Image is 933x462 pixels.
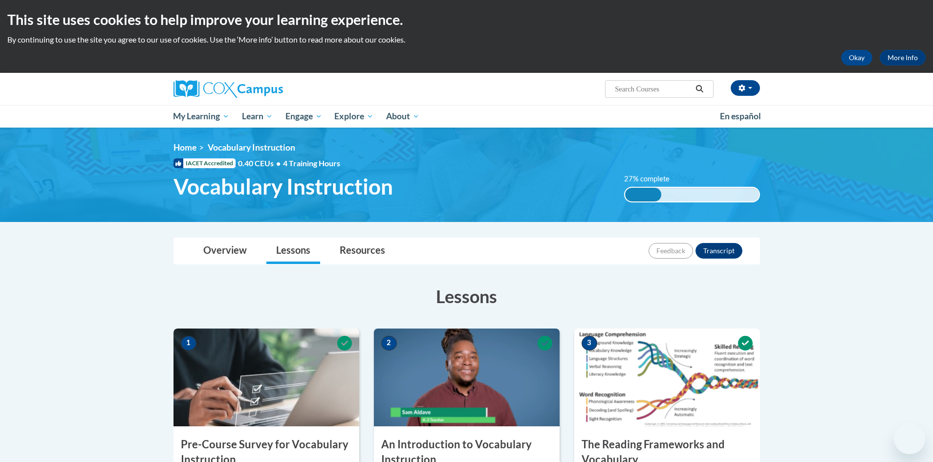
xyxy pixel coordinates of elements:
[386,110,419,122] span: About
[174,80,359,98] a: Cox Campus
[649,243,693,259] button: Feedback
[208,142,295,153] span: Vocabulary Instruction
[894,423,925,454] iframe: Button to launch messaging window
[174,329,359,426] img: Course Image
[334,110,373,122] span: Explore
[374,329,560,426] img: Course Image
[328,105,380,128] a: Explore
[692,83,707,95] button: Search
[841,50,872,66] button: Okay
[279,105,328,128] a: Engage
[167,105,236,128] a: My Learning
[7,34,926,45] p: By continuing to use the site you agree to our use of cookies. Use the ‘More info’ button to read...
[720,111,761,121] span: En español
[174,158,236,168] span: IACET Accredited
[380,105,426,128] a: About
[574,329,760,426] img: Course Image
[283,158,340,168] span: 4 Training Hours
[266,238,320,264] a: Lessons
[174,80,283,98] img: Cox Campus
[238,158,283,169] span: 0.40 CEUs
[173,110,229,122] span: My Learning
[194,238,257,264] a: Overview
[7,10,926,29] h2: This site uses cookies to help improve your learning experience.
[159,105,775,128] div: Main menu
[242,110,273,122] span: Learn
[174,284,760,308] h3: Lessons
[236,105,279,128] a: Learn
[381,336,397,351] span: 2
[582,336,597,351] span: 3
[276,158,281,168] span: •
[330,238,395,264] a: Resources
[174,142,196,153] a: Home
[731,80,760,96] button: Account Settings
[285,110,322,122] span: Engage
[880,50,926,66] a: More Info
[174,174,393,199] span: Vocabulary Instruction
[614,83,692,95] input: Search Courses
[625,188,661,201] div: 27% complete
[181,336,196,351] span: 1
[695,243,742,259] button: Transcript
[624,174,680,184] label: 27% complete
[714,106,767,127] a: En español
